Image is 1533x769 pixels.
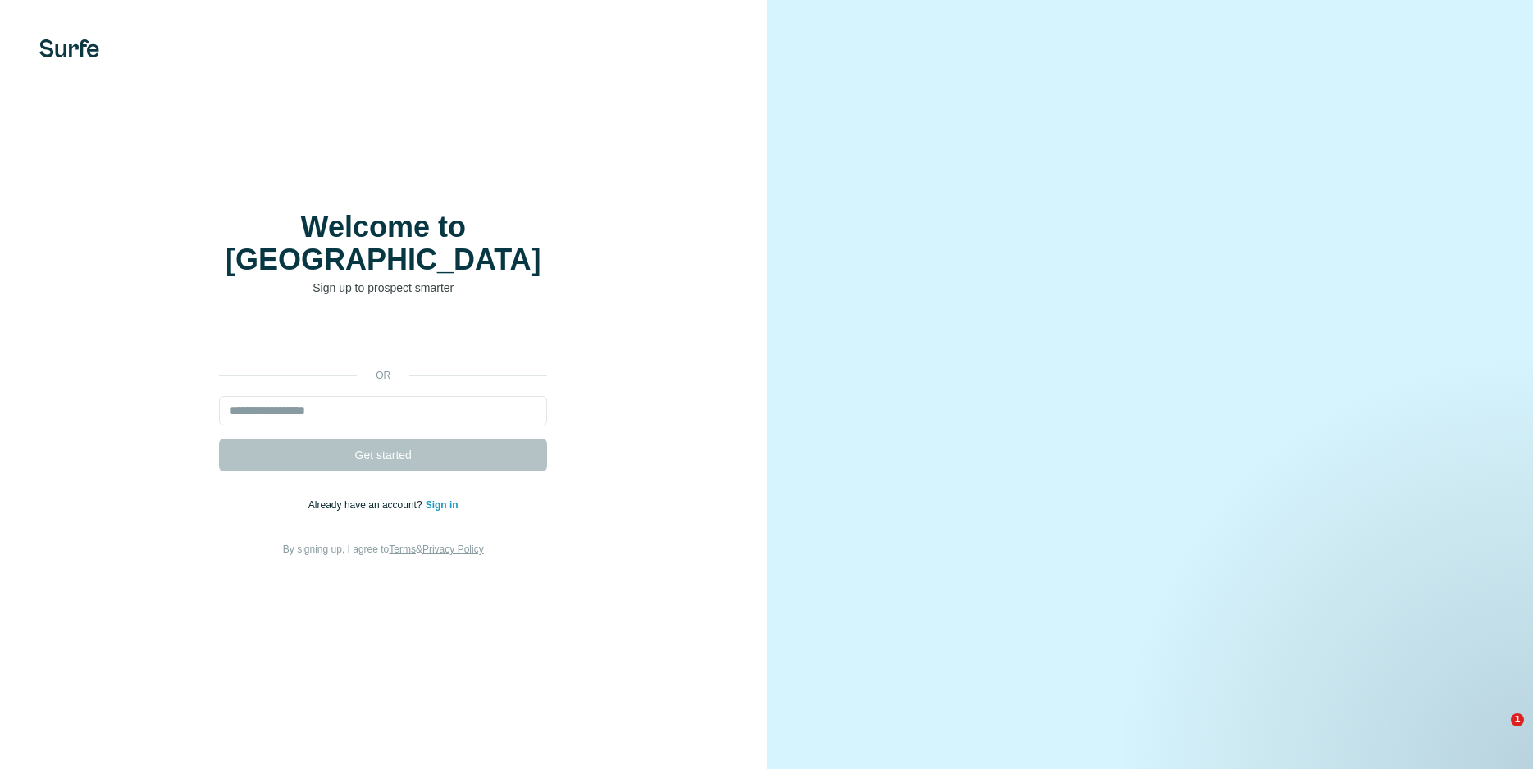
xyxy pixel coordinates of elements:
a: Privacy Policy [422,544,484,555]
a: Sign in [426,499,459,511]
iframe: Intercom live chat [1477,713,1517,753]
div: Über Google anmelden. Wird in neuem Tab geöffnet. [219,321,547,357]
img: Surfe's logo [39,39,99,57]
a: Terms [389,544,416,555]
span: Already have an account? [308,499,426,511]
span: 1 [1511,713,1524,726]
p: or [357,368,409,383]
iframe: Schaltfläche „Über Google anmelden“ [211,321,555,357]
p: Sign up to prospect smarter [219,280,547,296]
span: By signing up, I agree to & [283,544,484,555]
h1: Welcome to [GEOGRAPHIC_DATA] [219,211,547,276]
